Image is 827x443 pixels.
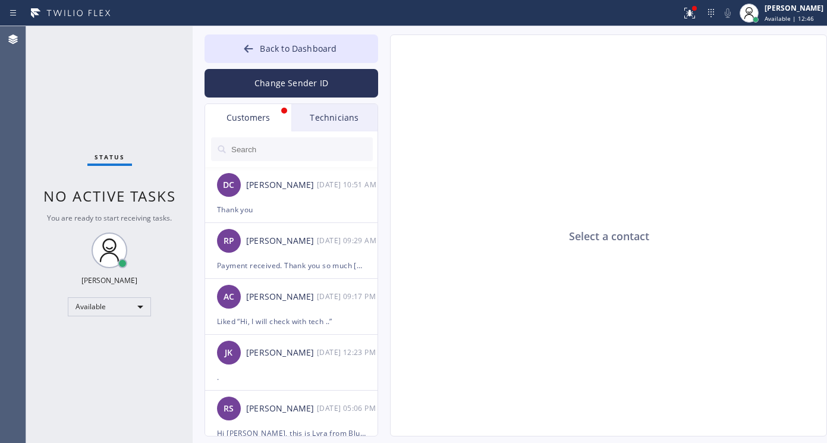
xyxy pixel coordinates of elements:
[217,203,366,216] div: Thank you
[317,234,379,247] div: 08/05/2025 9:29 AM
[291,104,378,131] div: Technicians
[230,137,373,161] input: Search
[246,234,317,248] div: [PERSON_NAME]
[317,178,379,191] div: 08/13/2025 9:51 AM
[205,104,291,131] div: Customers
[205,69,378,98] button: Change Sender ID
[95,153,125,161] span: Status
[43,186,176,206] span: No active tasks
[224,234,234,248] span: RP
[217,315,366,328] div: Liked “Hi, I will check with tech ..”
[217,426,366,440] div: Hi [PERSON_NAME], this is Lyra from Blue Moon Electrical in [GEOGRAPHIC_DATA]. I'm reaching out r...
[217,370,366,384] div: .
[246,178,317,192] div: [PERSON_NAME]
[246,290,317,304] div: [PERSON_NAME]
[81,275,137,285] div: [PERSON_NAME]
[719,5,736,21] button: Mute
[217,259,366,272] div: Payment received. Thank you so much [PERSON_NAME]. Have a great day!
[317,401,379,415] div: 07/22/2025 9:06 AM
[205,34,378,63] button: Back to Dashboard
[317,345,379,359] div: 07/30/2025 9:23 AM
[260,43,337,54] span: Back to Dashboard
[224,290,234,304] span: AC
[47,213,172,223] span: You are ready to start receiving tasks.
[317,290,379,303] div: 07/31/2025 9:17 AM
[225,346,232,360] span: JK
[765,14,814,23] span: Available | 12:46
[246,346,317,360] div: [PERSON_NAME]
[224,402,234,416] span: RS
[765,3,823,13] div: [PERSON_NAME]
[68,297,151,316] div: Available
[223,178,234,192] span: DC
[246,402,317,416] div: [PERSON_NAME]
